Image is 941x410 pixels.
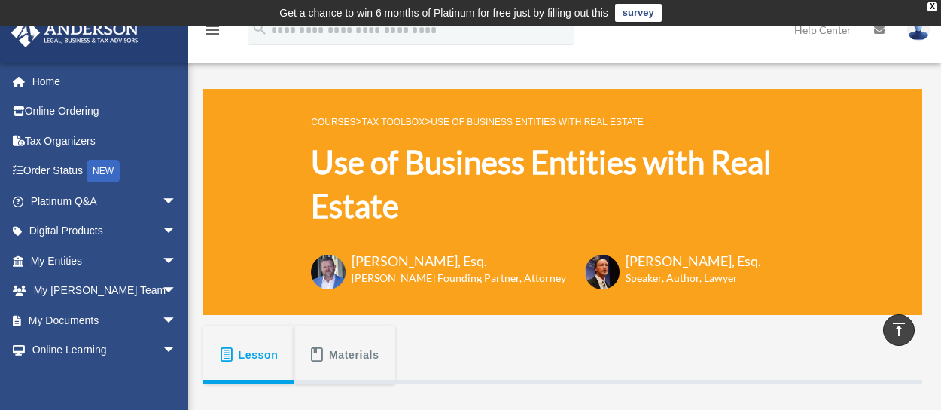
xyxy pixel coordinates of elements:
[11,335,199,366] a: Online Learningarrow_drop_down
[11,126,199,156] a: Tax Organizers
[883,314,915,346] a: vertical_align_top
[329,341,379,369] span: Materials
[11,216,199,246] a: Digital Productsarrow_drop_down
[11,276,199,306] a: My [PERSON_NAME] Teamarrow_drop_down
[11,305,199,335] a: My Documentsarrow_drop_down
[890,320,908,338] i: vertical_align_top
[615,4,662,22] a: survey
[11,186,199,216] a: Platinum Q&Aarrow_drop_down
[279,4,608,22] div: Get a chance to win 6 months of Platinum for free just by filling out this
[362,117,425,127] a: Tax Toolbox
[11,246,199,276] a: My Entitiesarrow_drop_down
[11,156,199,187] a: Order StatusNEW
[907,19,930,41] img: User Pic
[162,335,192,366] span: arrow_drop_down
[162,216,192,247] span: arrow_drop_down
[203,21,221,39] i: menu
[203,26,221,39] a: menu
[352,271,566,286] h6: [PERSON_NAME] Founding Partner, Attorney
[311,255,346,289] img: Toby-circle-head.png
[162,186,192,217] span: arrow_drop_down
[585,255,620,289] img: Scott-Estill-Headshot.png
[431,117,644,127] a: Use of Business Entities with Real Estate
[11,96,199,127] a: Online Ordering
[239,341,279,369] span: Lesson
[162,276,192,307] span: arrow_drop_down
[311,140,815,229] h1: Use of Business Entities with Real Estate
[87,160,120,182] div: NEW
[7,18,143,47] img: Anderson Advisors Platinum Portal
[311,112,815,131] p: > >
[626,271,742,286] h6: Speaker, Author, Lawyer
[11,66,199,96] a: Home
[162,246,192,277] span: arrow_drop_down
[311,117,355,127] a: COURSES
[352,252,566,271] h3: [PERSON_NAME], Esq.
[251,20,268,37] i: search
[626,252,761,271] h3: [PERSON_NAME], Esq.
[162,305,192,336] span: arrow_drop_down
[927,2,937,11] div: close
